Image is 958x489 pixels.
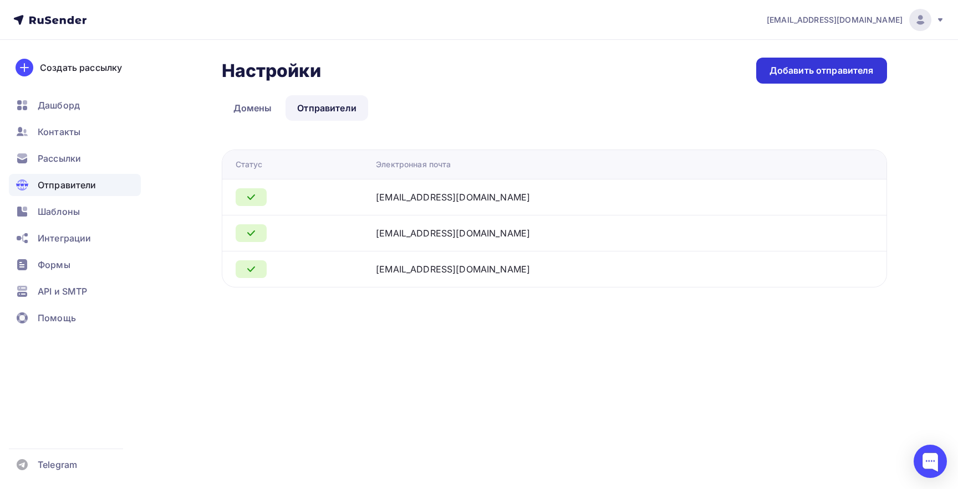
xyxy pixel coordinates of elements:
a: Домены [222,95,284,121]
span: Шаблоны [38,205,80,218]
div: Добавить отправителя [770,64,874,77]
a: Рассылки [9,147,141,169]
span: Дашборд [38,99,80,112]
span: Telegram [38,458,77,471]
div: Электронная почта [376,159,451,170]
span: Формы [38,258,70,271]
div: Статус [236,159,263,170]
span: Помощь [38,311,76,325]
h2: Настройки [222,60,321,82]
a: [EMAIL_ADDRESS][DOMAIN_NAME] [767,9,945,31]
span: Отправители [38,178,96,192]
span: API и SMTP [38,285,87,298]
a: Дашборд [9,94,141,116]
span: Контакты [38,125,80,138]
div: Создать рассылку [40,61,122,74]
div: [EMAIL_ADDRESS][DOMAIN_NAME] [376,262,530,276]
a: Отправители [9,174,141,196]
div: [EMAIL_ADDRESS][DOMAIN_NAME] [376,191,530,204]
a: Шаблоны [9,200,141,223]
a: Отправители [286,95,368,121]
a: Контакты [9,121,141,143]
div: [EMAIL_ADDRESS][DOMAIN_NAME] [376,227,530,240]
a: Формы [9,254,141,276]
span: [EMAIL_ADDRESS][DOMAIN_NAME] [767,14,903,25]
span: Интеграции [38,231,91,245]
span: Рассылки [38,152,81,165]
